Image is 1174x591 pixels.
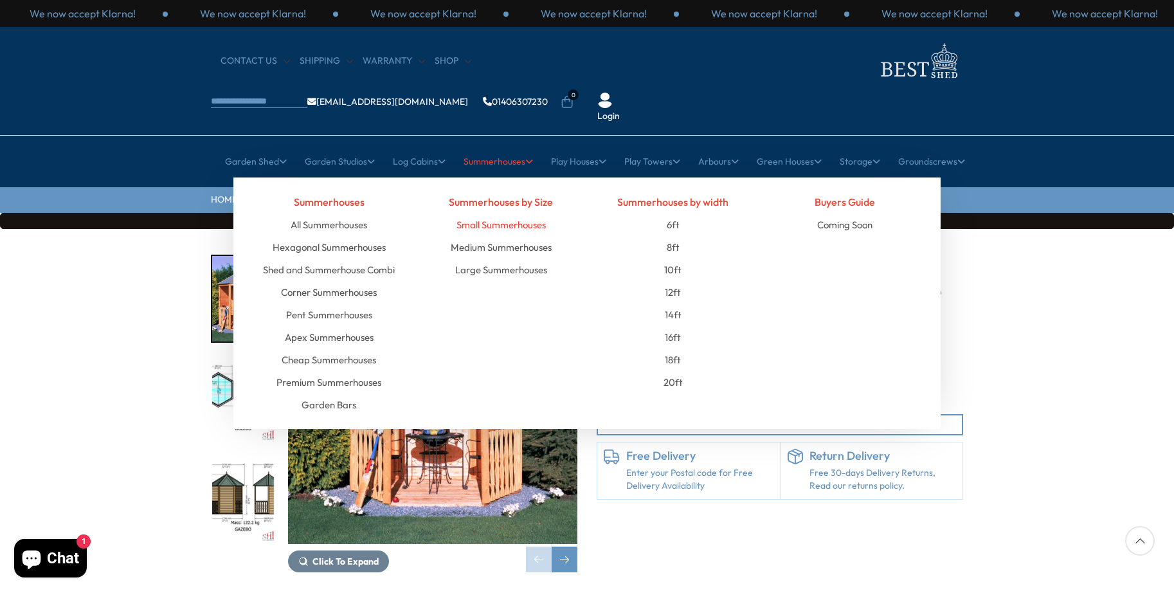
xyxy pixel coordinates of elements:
[526,547,552,572] div: Previous slide
[667,236,680,259] a: 8ft
[665,304,682,326] a: 14ft
[597,93,613,108] img: User Icon
[370,6,476,21] p: We now accept Klarna!
[211,194,237,206] a: HOME
[597,110,620,123] a: Login
[873,40,963,82] img: logo
[168,6,338,21] div: 1 / 3
[698,145,739,177] a: Arbours
[291,214,367,236] a: All Summerhouses
[200,6,306,21] p: We now accept Klarna!
[665,326,681,349] a: 16ft
[809,467,957,492] p: Free 30-days Delivery Returns, Read our returns policy.
[664,371,683,394] a: 20ft
[435,55,471,68] a: Shop
[541,6,647,21] p: We now accept Klarna!
[464,145,533,177] a: Summerhouses
[711,6,817,21] p: We now accept Klarna!
[305,145,375,177] a: Garden Studios
[276,371,381,394] a: Premium Summerhouses
[898,145,965,177] a: Groundscrews
[338,6,509,21] div: 2 / 3
[1052,6,1158,21] p: We now accept Klarna!
[769,190,922,214] h4: Buyers Guide
[451,236,552,259] a: Medium Summerhouses
[455,259,547,281] a: Large Summerhouses
[282,349,376,371] a: Cheap Summerhouses
[881,6,988,21] p: We now accept Klarna!
[212,357,274,442] img: A5656Gazebo2020internalmm_c8bbf1ce-2d67-4fa3-b2a0-1e2f5fc652c1_200x200.jpg
[300,55,353,68] a: Shipping
[211,255,275,343] div: 1 / 8
[665,349,681,371] a: 18ft
[840,145,880,177] a: Storage
[211,456,275,544] div: 3 / 8
[263,259,395,281] a: Shed and Summerhouse Combi
[425,190,578,214] h4: Summerhouses by Size
[221,55,290,68] a: CONTACT US
[312,556,379,567] span: Click To Expand
[225,145,287,177] a: Garden Shed
[568,89,579,100] span: 0
[849,6,1020,21] div: 2 / 3
[273,236,386,259] a: Hexagonal Summerhouses
[212,457,274,543] img: A5656Gazebo2020mmft_a9fa3a3a-7935-4de7-84ee-ade4ab379727_200x200.jpg
[665,281,681,304] a: 12ft
[285,326,374,349] a: Apex Summerhouses
[757,145,822,177] a: Green Houses
[809,449,957,463] h6: Return Delivery
[393,145,446,177] a: Log Cabins
[211,356,275,444] div: 2 / 8
[281,281,377,304] a: Corner Summerhouses
[667,214,680,236] a: 6ft
[624,145,680,177] a: Play Towers
[363,55,425,68] a: Warranty
[288,550,389,572] button: Click To Expand
[551,145,606,177] a: Play Houses
[307,97,468,106] a: [EMAIL_ADDRESS][DOMAIN_NAME]
[286,304,372,326] a: Pent Summerhouses
[10,539,91,581] inbox-online-store-chat: Shopify online store chat
[212,256,274,341] img: ShireGazebo_35df365f-5782-4d2a-b394-40fe0f8deb3c_200x200.jpg
[664,259,682,281] a: 10ft
[483,97,548,106] a: 01406307230
[817,214,872,236] a: Coming Soon
[679,6,849,21] div: 1 / 3
[597,190,750,214] h4: Summerhouses by width
[30,6,136,21] p: We now accept Klarna!
[509,6,679,21] div: 3 / 3
[561,96,573,109] a: 0
[456,214,546,236] a: Small Summerhouses
[626,467,773,492] a: Enter your Postal code for Free Delivery Availability
[253,190,406,214] h4: Summerhouses
[552,547,577,572] div: Next slide
[626,449,773,463] h6: Free Delivery
[302,394,356,416] a: Garden Bars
